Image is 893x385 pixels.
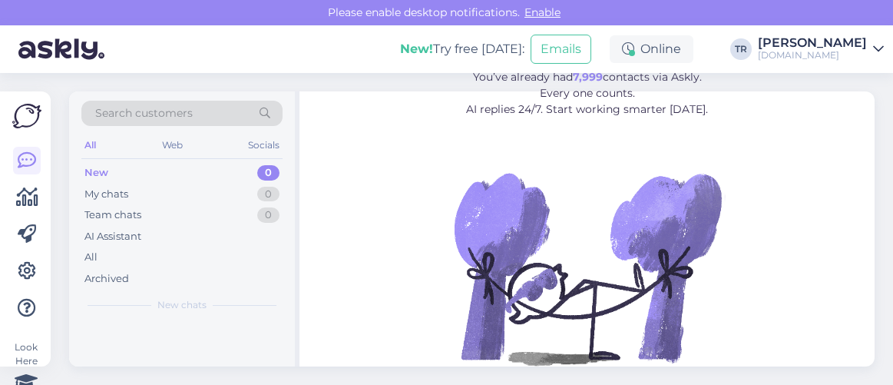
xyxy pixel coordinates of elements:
div: All [81,135,99,155]
button: Emails [531,35,591,64]
div: 0 [257,165,279,181]
a: [PERSON_NAME][DOMAIN_NAME] [758,37,884,61]
img: Askly Logo [12,104,41,128]
div: 0 [257,187,279,202]
div: Socials [245,135,283,155]
div: TR [730,38,752,60]
span: New chats [157,298,207,312]
span: Search customers [95,105,193,121]
div: 0 [257,207,279,223]
div: New [84,165,108,181]
div: [DOMAIN_NAME] [758,49,867,61]
div: AI Assistant [84,229,141,244]
div: Web [159,135,186,155]
p: You’ve already had contacts via Askly. Every one counts. AI replies 24/7. Start working smarter [... [383,69,791,118]
div: Archived [84,271,129,287]
div: All [84,250,98,265]
b: 7,999 [573,70,603,84]
b: New! [400,41,433,56]
div: Try free [DATE]: [400,40,524,58]
div: My chats [84,187,128,202]
div: Team chats [84,207,141,223]
div: Online [610,35,693,63]
div: [PERSON_NAME] [758,37,867,49]
span: Enable [520,5,565,19]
